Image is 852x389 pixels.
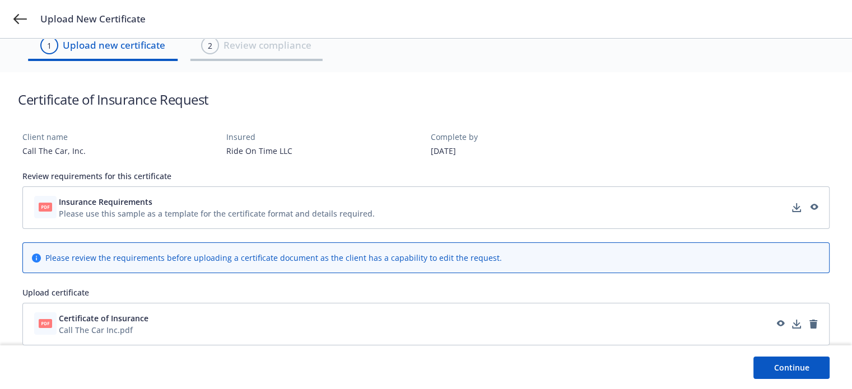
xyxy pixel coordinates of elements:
button: Insurance Requirements [59,196,375,208]
div: Insurance RequirementsPlease use this sample as a template for the certificate format and details... [22,186,830,229]
div: Client name [22,131,217,143]
div: Ride On Time LLC [226,145,421,157]
button: Certificate of Insurance [59,312,148,324]
button: Continue [753,357,830,379]
div: Call The Car, Inc. [22,145,217,157]
div: 1 [47,40,52,51]
div: Insured [226,131,421,143]
div: 2 [208,40,212,51]
div: Complete by [431,131,626,143]
a: download [790,201,803,214]
h1: Certificate of Insurance Request [18,90,209,109]
span: Review compliance [224,38,311,53]
span: Insurance Requirements [59,196,152,208]
a: remove [807,317,820,331]
a: download [790,317,803,331]
div: Review requirements for this certificate [22,170,830,182]
div: Call The Car Inc.pdf [59,324,148,336]
a: preview [773,317,786,331]
div: Upload certificate [22,287,830,298]
div: Please use this sample as a template for the certificate format and details required. [59,208,375,219]
div: Please review the requirements before uploading a certificate document as the client has a capabi... [45,252,502,264]
span: Upload new certificate [63,38,165,53]
a: preview [807,201,820,214]
div: [DATE] [431,145,626,157]
span: Upload New Certificate [40,12,146,26]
